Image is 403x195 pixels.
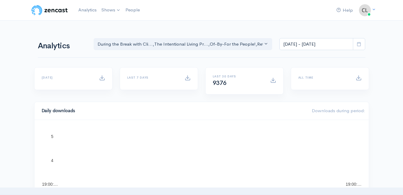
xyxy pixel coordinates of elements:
a: Analytics [76,4,99,16]
h4: Daily downloads [42,108,305,113]
h6: [DATE] [42,76,92,79]
svg: A chart. [42,127,362,187]
a: Shows [99,4,123,17]
span: 9376 [213,79,227,87]
text: 19:00:… [42,182,58,187]
button: During the Break with Cli..., The Intentional Living Pr..., Of-By-For the People!, Rethink - Rese... [94,38,272,50]
span: Downloads during period: [312,108,365,113]
h6: All time [298,76,348,79]
input: analytics date range selector [279,38,353,50]
text: 5 [51,134,53,139]
img: ZenCast Logo [31,4,69,16]
h6: Last 7 days [127,76,177,79]
img: ... [359,4,371,16]
a: Help [334,4,355,17]
div: During the Break with Cli... , The Intentional Living Pr... , Of-By-For the People! , Rethink - R... [98,41,263,48]
h1: Analytics [38,42,86,50]
text: 4 [51,158,53,163]
a: People [123,4,142,16]
h6: Last 30 days [213,75,263,78]
text: 19:00:… [346,182,362,187]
